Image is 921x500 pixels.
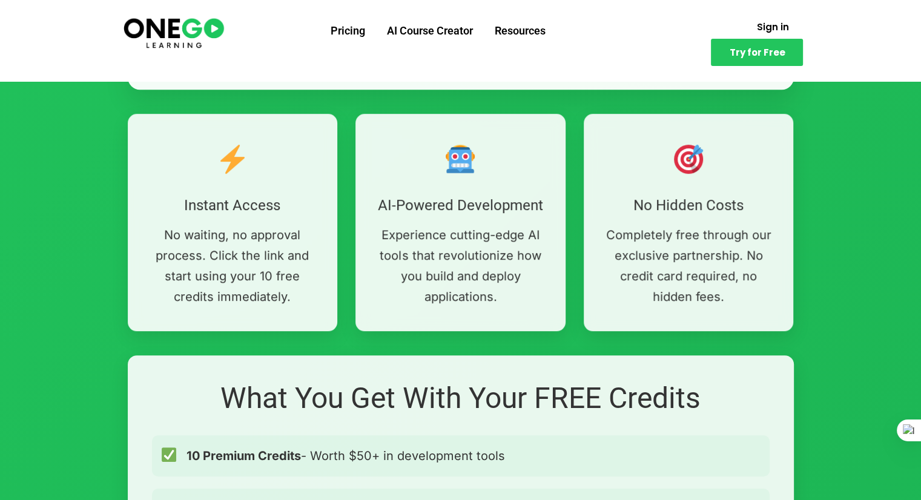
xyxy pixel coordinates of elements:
[674,145,703,174] img: 🎯
[446,145,475,174] img: 🤖
[602,225,776,307] p: Completely free through our exclusive partnership. No credit card required, no hidden fees.
[162,447,176,462] img: ✅
[711,39,803,66] a: Try for Free
[146,196,320,215] h3: Instant Access
[152,380,770,417] h2: What You Get With Your FREE Credits
[187,446,505,465] span: - Worth $50+ in development tools
[742,15,803,39] a: Sign in
[602,196,776,215] h3: No Hidden Costs
[729,48,785,57] span: Try for Free
[756,22,788,31] span: Sign in
[376,15,484,47] a: AI Course Creator
[218,145,247,174] img: ⚡
[320,15,376,47] a: Pricing
[187,449,301,463] strong: 10 Premium Credits
[374,225,547,307] p: Experience cutting-edge AI tools that revolutionize how you build and deploy applications.
[374,196,547,215] h3: AI-Powered Development
[484,15,556,47] a: Resources
[146,225,320,307] p: No waiting, no approval process. Click the link and start using your 10 free credits immediately.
